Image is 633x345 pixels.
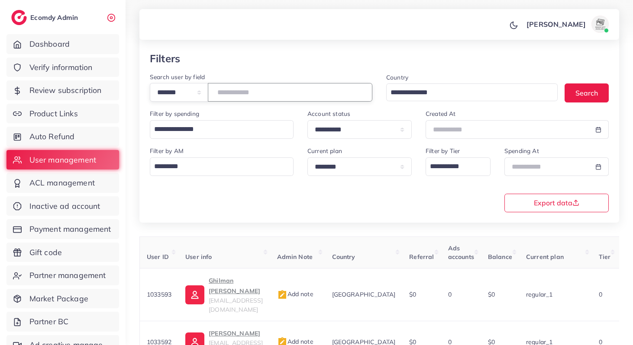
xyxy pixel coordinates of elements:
[426,147,460,155] label: Filter by Tier
[332,253,355,261] span: Country
[147,253,169,261] span: User ID
[29,108,78,119] span: Product Links
[565,83,609,102] button: Search
[599,253,611,261] span: Tier
[332,291,396,298] span: [GEOGRAPHIC_DATA]
[29,177,95,188] span: ACL management
[29,270,106,281] span: Partner management
[6,312,119,332] a: Partner BC
[426,109,456,118] label: Created At
[6,34,119,54] a: Dashboard
[277,253,313,261] span: Admin Note
[150,52,180,65] h3: Filters
[307,109,350,118] label: Account status
[599,291,602,298] span: 0
[209,328,263,339] p: [PERSON_NAME]
[6,289,119,309] a: Market Package
[6,196,119,216] a: Inactive ad account
[150,147,184,155] label: Filter by AM
[185,253,212,261] span: User info
[409,253,434,261] span: Referral
[504,147,539,155] label: Spending At
[448,291,452,298] span: 0
[151,159,282,174] input: Search for option
[6,104,119,124] a: Product Links
[29,201,100,212] span: Inactive ad account
[6,243,119,262] a: Gift code
[526,19,586,29] p: [PERSON_NAME]
[30,13,80,22] h2: Ecomdy Admin
[488,291,495,298] span: $0
[504,194,609,212] button: Export data
[6,173,119,193] a: ACL management
[185,275,263,314] a: Ghilman [PERSON_NAME][EMAIL_ADDRESS][DOMAIN_NAME]
[6,80,119,100] a: Review subscription
[29,224,111,235] span: Payment management
[386,73,408,82] label: Country
[29,62,93,73] span: Verify information
[534,199,579,206] span: Export data
[185,285,204,304] img: ic-user-info.36bf1079.svg
[29,85,102,96] span: Review subscription
[426,157,491,176] div: Search for option
[591,16,609,33] img: avatar
[29,154,96,166] span: User management
[307,147,342,155] label: Current plan
[209,297,263,313] span: [EMAIL_ADDRESS][DOMAIN_NAME]
[150,120,294,139] div: Search for option
[150,157,294,176] div: Search for option
[386,83,558,101] div: Search for option
[29,316,69,327] span: Partner BC
[11,10,80,25] a: logoEcomdy Admin
[6,150,119,170] a: User management
[6,265,119,285] a: Partner management
[488,253,512,261] span: Balance
[388,86,546,99] input: Search for option
[526,253,564,261] span: Current plan
[277,290,313,298] span: Add note
[29,38,70,50] span: Dashboard
[29,247,62,258] span: Gift code
[448,244,474,261] span: Ads accounts
[29,131,75,142] span: Auto Refund
[277,290,287,300] img: admin_note.cdd0b510.svg
[526,291,552,298] span: regular_1
[11,10,27,25] img: logo
[6,127,119,147] a: Auto Refund
[6,219,119,239] a: Payment management
[147,291,171,298] span: 1033593
[409,291,416,298] span: $0
[6,57,119,77] a: Verify information
[150,109,199,118] label: Filter by spending
[151,122,282,137] input: Search for option
[150,73,205,81] label: Search user by field
[209,275,263,296] p: Ghilman [PERSON_NAME]
[427,159,479,174] input: Search for option
[522,16,612,33] a: [PERSON_NAME]avatar
[29,293,88,304] span: Market Package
